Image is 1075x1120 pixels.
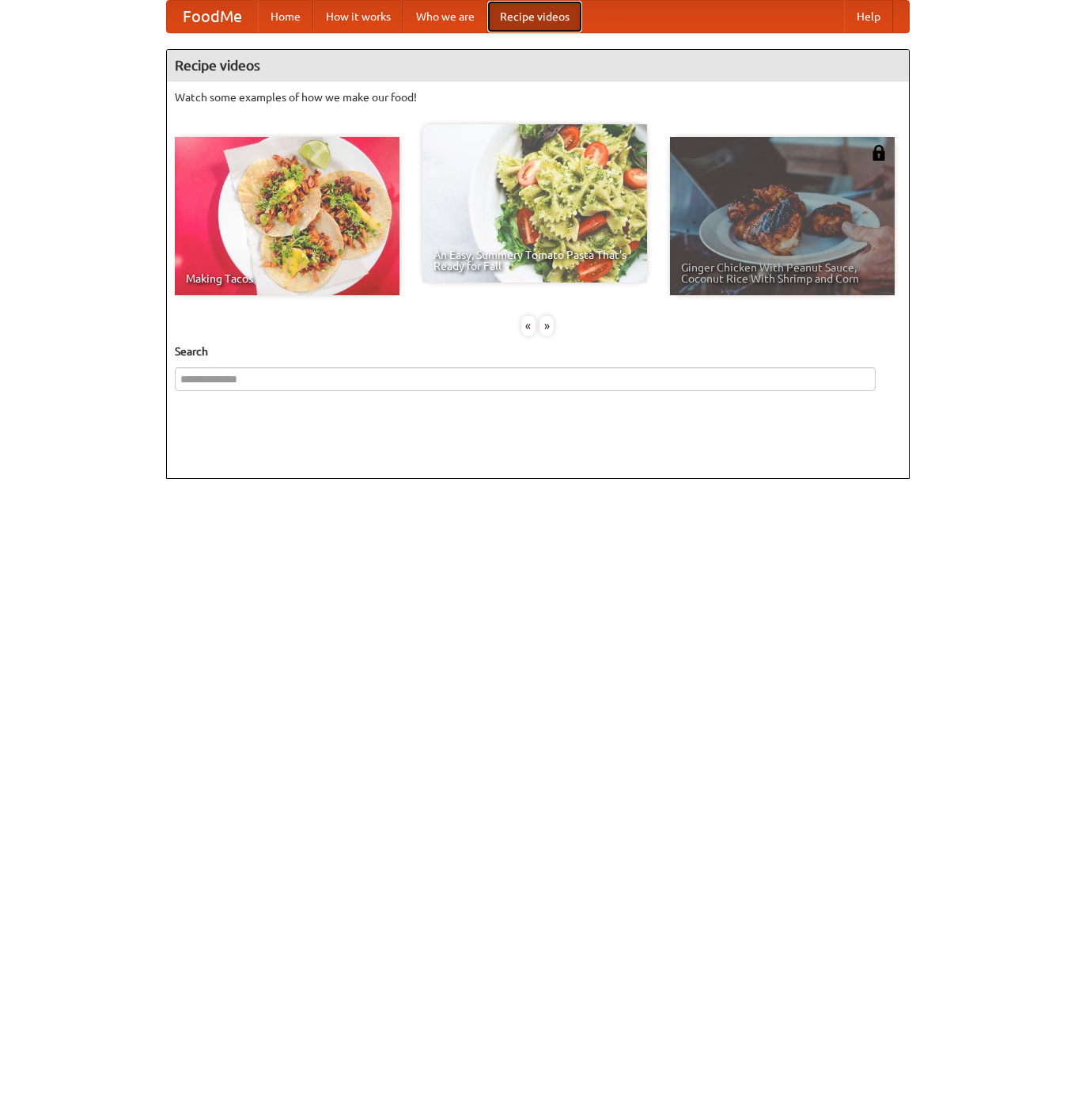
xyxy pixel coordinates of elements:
div: » [539,316,554,336]
h4: Recipe videos [167,50,909,82]
a: Home [258,1,313,32]
a: Help [844,1,893,32]
a: Recipe videos [487,1,582,32]
a: An Easy, Summery Tomato Pasta That's Ready for Fall [422,124,647,283]
h5: Search [175,344,901,359]
img: 483408.png [871,145,887,161]
span: Making Tacos [186,273,388,284]
a: Making Tacos [175,137,399,295]
p: Watch some examples of how we make our food! [175,89,901,105]
a: FoodMe [167,1,258,32]
a: How it works [313,1,403,32]
a: Who we are [403,1,487,32]
span: An Easy, Summery Tomato Pasta That's Ready for Fall [433,249,636,271]
div: « [521,316,536,336]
